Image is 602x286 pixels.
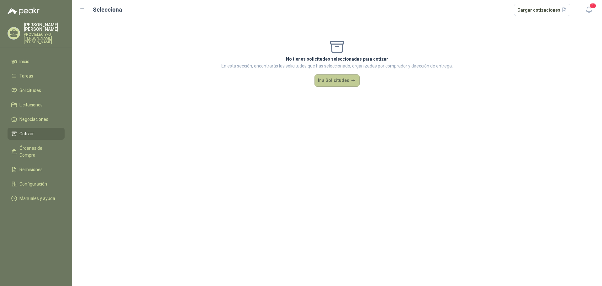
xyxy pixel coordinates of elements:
a: Manuales y ayuda [8,192,65,204]
span: 1 [589,3,596,9]
button: Cargar cotizaciones [514,4,571,16]
span: Inicio [19,58,29,65]
p: En esta sección, encontrarás las solicitudes que has seleccionado, organizadas por comprador y di... [221,62,453,69]
a: Negociaciones [8,113,65,125]
a: Configuración [8,178,65,190]
a: Inicio [8,56,65,67]
span: Configuración [19,181,47,187]
span: Manuales y ayuda [19,195,55,202]
p: PROVIELEC Y/O [PERSON_NAME] [PERSON_NAME] [24,33,65,44]
button: Ir a Solicitudes [314,74,360,87]
p: [PERSON_NAME] [PERSON_NAME] [24,23,65,31]
h2: Selecciona [93,5,122,14]
span: Remisiones [19,166,43,173]
span: Solicitudes [19,87,41,94]
span: Licitaciones [19,101,43,108]
a: Tareas [8,70,65,82]
a: Solicitudes [8,84,65,96]
a: Licitaciones [8,99,65,111]
a: Órdenes de Compra [8,142,65,161]
a: Remisiones [8,164,65,175]
button: 1 [583,4,594,16]
span: Cotizar [19,130,34,137]
a: Cotizar [8,128,65,140]
span: Órdenes de Compra [19,145,59,159]
span: Tareas [19,73,33,79]
p: No tienes solicitudes seleccionadas para cotizar [221,56,453,62]
span: Negociaciones [19,116,48,123]
img: Logo peakr [8,8,40,15]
